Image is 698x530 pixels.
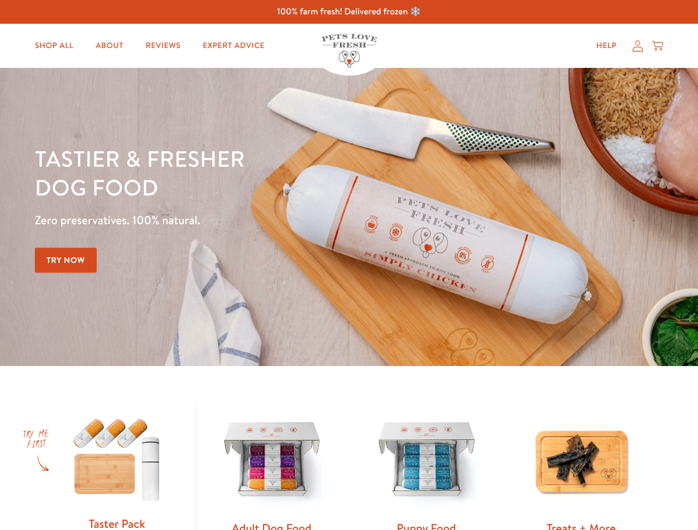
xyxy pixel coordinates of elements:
a: Shop All [26,35,82,57]
a: Expert Advice [194,35,274,57]
h1: Tastier & fresher dog food [35,144,454,202]
a: About [87,35,132,57]
a: Reviews [137,35,189,57]
p: Zero preservatives. 100% natural. [35,210,454,230]
img: Pets Love Fresh [322,34,377,67]
a: Help [587,35,626,57]
a: Try Now [35,248,97,273]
